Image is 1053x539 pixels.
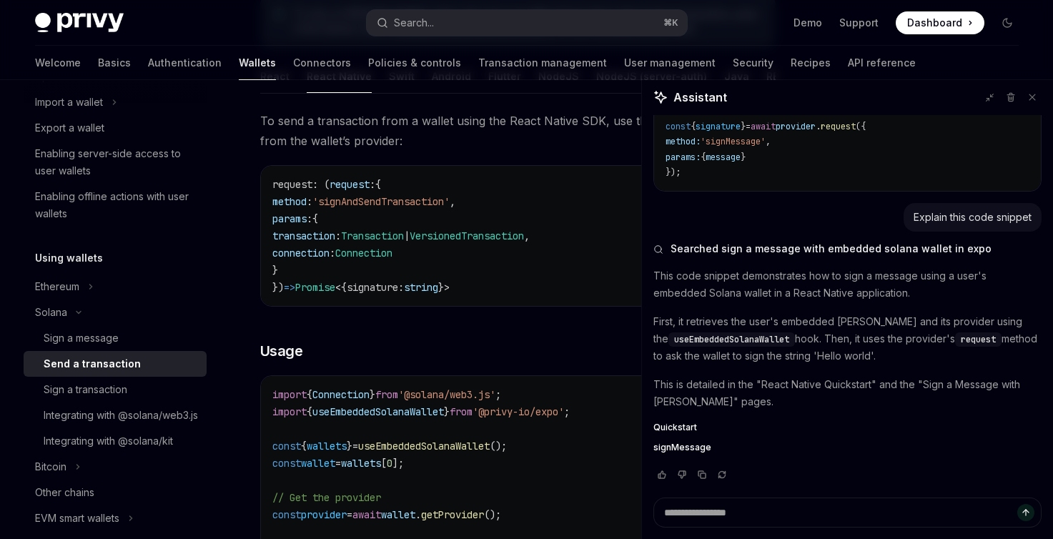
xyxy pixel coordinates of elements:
span: request [272,178,312,191]
span: Promise [295,281,335,294]
button: Toggle Ethereum section [24,274,207,300]
p: This is detailed in the "React Native Quickstart" and the "Sign a Message with [PERSON_NAME]" pages. [653,376,1042,410]
span: ]; [392,457,404,470]
span: string [404,281,438,294]
span: ; [495,388,501,401]
span: message [706,152,741,163]
span: { [312,212,318,225]
button: Searched sign a message with embedded solana wallet in expo [653,242,1042,256]
div: Search... [394,14,434,31]
button: Vote that response was not good [673,468,691,482]
span: import [272,388,307,401]
span: > [444,281,450,294]
a: Enabling offline actions with user wallets [24,184,207,227]
a: Security [733,46,773,80]
button: Toggle Solana section [24,300,207,325]
span: signMessage [653,442,711,453]
span: , [450,195,455,208]
span: Usage [260,341,303,361]
a: Connectors [293,46,351,80]
span: 'signAndSendTransaction' [312,195,450,208]
span: 0 [387,457,392,470]
span: (); [490,440,507,453]
div: Solana [35,304,67,321]
div: Ethereum [35,278,79,295]
span: } [741,121,746,132]
p: First, it retrieves the user's embedded [PERSON_NAME] and its provider using the hook. Then, it u... [653,313,1042,365]
span: method: [666,136,701,147]
span: from [375,388,398,401]
span: = [726,105,731,117]
div: EVM smart wallets [35,510,119,527]
div: Other chains [35,484,94,501]
span: < [335,281,341,294]
span: 'signMessage' [701,136,766,147]
span: method [272,195,307,208]
span: const [272,457,301,470]
a: API reference [848,46,916,80]
span: await [751,121,776,132]
span: }) [272,281,284,294]
span: , [766,136,771,147]
span: signature [347,281,398,294]
a: Basics [98,46,131,80]
span: To send a transaction from a wallet using the React Native SDK, use the method from the wallet’s ... [260,111,776,151]
span: { [301,440,307,453]
span: { [341,281,347,294]
span: request [961,334,996,345]
span: { [701,152,706,163]
span: { [307,388,312,401]
span: VersionedTransaction [410,229,524,242]
span: . [816,121,821,132]
span: useEmbeddedSolanaWallet [358,440,490,453]
span: ; [564,405,570,418]
a: signMessage [653,442,1042,453]
span: : [335,229,341,242]
span: '@privy-io/expo' [473,405,564,418]
span: | [404,229,410,242]
button: Toggle dark mode [996,11,1019,34]
span: }); [666,167,681,178]
div: Integrating with @solana/kit [44,432,173,450]
span: Connection [335,247,392,259]
span: = [352,440,358,453]
span: ({ [856,121,866,132]
textarea: Ask a question... [653,498,1042,528]
span: Quickstart [653,422,697,433]
span: { [691,121,696,132]
a: Sign a transaction [24,377,207,402]
a: User management [624,46,716,80]
a: Other chains [24,480,207,505]
span: 'Hello world' [731,105,796,117]
span: } [272,264,278,277]
span: : [398,281,404,294]
span: , [524,229,530,242]
span: : [330,247,335,259]
span: wallets [341,457,381,470]
div: Export a wallet [35,119,104,137]
span: '@solana/web3.js' [398,388,495,401]
span: import [272,405,307,418]
a: Policies & controls [368,46,461,80]
div: Sign a message [44,330,119,347]
button: Copy chat response [693,468,711,482]
span: : [307,195,312,208]
span: from [450,405,473,418]
span: Dashboard [907,16,962,30]
div: Explain this code snippet [914,210,1032,224]
a: Send a transaction [24,351,207,377]
button: Open search [367,10,687,36]
button: Send message [1017,504,1034,521]
span: } [438,281,444,294]
span: { [375,178,381,191]
span: } [741,152,746,163]
span: } [370,388,375,401]
span: => [284,281,295,294]
div: Send a transaction [44,355,141,372]
span: useEmbeddedSolanaWallet [312,405,444,418]
span: wallets [307,440,347,453]
span: = [335,457,341,470]
a: Demo [794,16,822,30]
a: Dashboard [896,11,984,34]
span: : ( [312,178,330,191]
